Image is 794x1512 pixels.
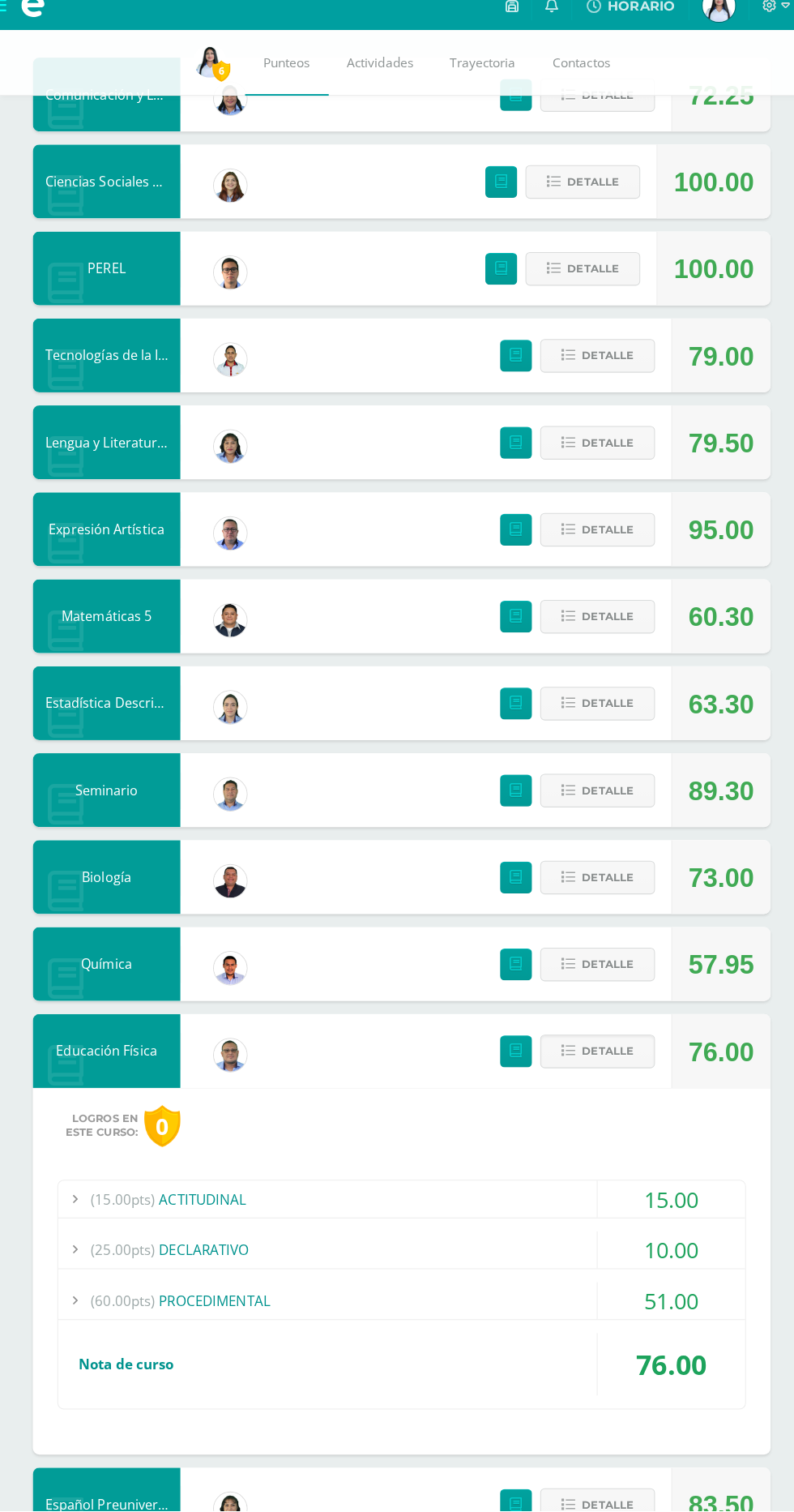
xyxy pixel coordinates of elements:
img: 26b32a793cf393e8c14c67795abc6c50.png [211,874,244,906]
span: Detalle [575,356,626,386]
span: Detalle [575,872,626,902]
img: d947e860bee2cfd18864362c840b1d10.png [211,616,244,649]
button: Detalle [534,1042,647,1075]
img: 13b0349025a0e0de4e66ee4ed905f431.png [211,530,244,563]
img: 70cb7eb60b8f550c2f33c1bb3b1b05b9.png [211,960,244,992]
div: 79.00 [681,335,745,408]
img: 8a517a26fde2b7d9032ce51f9264dd8d.png [211,101,244,133]
a: Actividades [325,49,427,114]
span: Nota de curso [78,1358,172,1377]
span: Detalle [575,528,626,558]
span: HORARIO [600,17,667,32]
div: 0 [143,1112,178,1153]
div: 89.30 [681,765,745,837]
div: Lengua y Literatura 5 [32,420,178,493]
button: Detalle [534,784,647,817]
img: 9d377caae0ea79d9f2233f751503500a.png [211,186,244,219]
div: 100.00 [666,163,745,236]
span: (60.00pts) [90,1287,153,1323]
div: PROCEDIMENTAL [58,1287,736,1323]
button: Detalle [534,612,647,645]
button: Detalle [534,698,647,731]
div: ACTITUDINAL [58,1186,736,1223]
div: Expresión Artística [32,506,178,579]
div: 73.00 [681,850,745,923]
span: Detalle [575,442,626,472]
button: Detalle [519,182,633,216]
span: Detalle [561,184,612,214]
button: Detalle [519,268,633,302]
div: DECLARATIVO [58,1236,736,1273]
img: 2b8a8d37dfce9e9e6e54bdeb0b7e5ca7.png [211,1046,244,1078]
button: Detalle [534,354,647,388]
span: Detalle [575,786,626,816]
div: 79.50 [681,421,745,494]
img: 47f264ab4f4bda5f81ed132c1f52aede.png [694,8,727,41]
button: Detalle [534,956,647,989]
span: Detalle [575,957,626,987]
span: (25.00pts) [90,1236,153,1273]
img: 7d6a89eaefe303c7f494a11f338f7e72.png [211,788,244,820]
img: 7b62136f9b4858312d6e1286188a04bf.png [211,272,244,305]
div: Biología [32,850,178,923]
div: Estadística Descriptiva [32,678,178,751]
img: 47f264ab4f4bda5f81ed132c1f52aede.png [191,63,224,96]
div: 63.30 [681,679,745,752]
a: Contactos [528,49,621,114]
span: (15.00pts) [90,1186,153,1223]
div: 51.00 [591,1287,736,1323]
button: Detalle [534,526,647,559]
div: 76.00 [591,1337,736,1398]
span: Punteos [260,72,306,89]
div: 15.00 [591,1186,736,1223]
div: Matemáticas 5 [32,592,178,665]
div: Seminario [32,764,178,837]
div: 100.00 [666,249,745,322]
div: Química [32,936,178,1009]
span: Detalle [561,270,612,300]
div: PEREL [32,248,178,321]
div: Educación Física [32,1022,178,1094]
span: Logros en este curso: [65,1119,136,1145]
span: Detalle [575,614,626,644]
span: Detalle [575,1043,626,1073]
div: 76.00 [681,1022,745,1095]
div: Tecnologías de la Información y Comunicación 5 [32,334,178,407]
a: Punteos [242,49,325,114]
button: Detalle [534,870,647,903]
span: Trayectoria [445,72,510,89]
img: f902e38f6c2034015b0cb4cda7b0c891.png [211,444,244,477]
span: Actividades [343,72,408,89]
div: 72.25 [681,77,745,150]
span: Contactos [546,72,603,89]
span: 6 [210,79,228,99]
span: Detalle [575,700,626,730]
a: Trayectoria [427,49,528,114]
div: 60.30 [681,593,745,666]
img: 2c9694ff7bfac5f5943f65b81010a575.png [211,358,244,391]
img: 564a5008c949b7a933dbd60b14cd9c11.png [211,702,244,735]
div: 57.95 [681,936,745,1009]
div: 10.00 [591,1236,736,1273]
div: 95.00 [681,507,745,580]
button: Detalle [534,440,647,473]
div: Ciencias Sociales y Formación Ciudadana 5 [32,162,178,235]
